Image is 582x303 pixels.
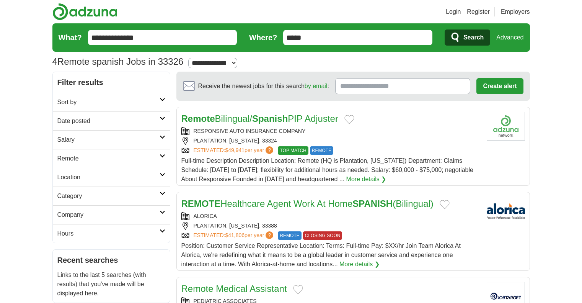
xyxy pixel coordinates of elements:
[225,232,245,238] span: $41,806
[57,135,160,144] h2: Salary
[339,260,380,269] a: More details ❯
[53,205,170,224] a: Company
[487,112,525,141] img: Company logo
[194,231,275,240] a: ESTIMATED:$41,806per year?
[181,222,481,230] div: PLANTATION, [US_STATE], 33388
[53,130,170,149] a: Salary
[52,56,184,67] h1: Remote spanish Jobs in 33326
[278,146,308,155] span: TOP MATCH
[445,29,490,46] button: Search
[57,116,160,126] h2: Date posted
[266,146,273,154] span: ?
[346,175,386,184] a: More details ❯
[303,231,342,240] span: CLOSING SOON
[181,242,461,267] span: Position: Customer Service Representative Location: Terms: Full-time Pay: $XX/hr Join Team Aloric...
[198,82,329,91] span: Receive the newest jobs for this search :
[467,7,490,16] a: Register
[181,157,473,182] span: Full-time Description Description Location: Remote (HQ is Plantation, [US_STATE]) Department: Cla...
[266,231,273,239] span: ?
[52,3,117,20] img: Adzuna logo
[57,229,160,238] h2: Hours
[252,113,288,124] strong: Spanish
[53,168,170,187] a: Location
[181,198,434,209] a: REMOTEHealthcare Agent Work At HomeSPANISH(Bilingual)
[181,127,481,135] div: RESPONSIVE AUTO INSURANCE COMPANY
[181,198,221,209] strong: REMOTE
[194,146,275,155] a: ESTIMATED:$49,941per year?
[496,30,523,45] a: Advanced
[487,197,525,226] img: Alorica logo
[352,198,393,209] strong: SPANISH
[278,231,301,240] span: REMOTE
[181,113,215,124] strong: Remote
[53,187,170,205] a: Category
[293,285,303,294] button: Add to favorite jobs
[310,146,333,155] span: REMOTE
[344,115,354,124] button: Add to favorite jobs
[59,32,82,43] label: What?
[181,283,287,294] a: Remote Medical Assistant
[225,147,245,153] span: $49,941
[501,7,530,16] a: Employers
[52,55,57,69] span: 4
[446,7,461,16] a: Login
[57,210,160,219] h2: Company
[53,149,170,168] a: Remote
[53,72,170,93] h2: Filter results
[53,93,170,111] a: Sort by
[57,254,165,266] h2: Recent searches
[440,200,450,209] button: Add to favorite jobs
[57,270,165,298] p: Links to the last 5 searches (with results) that you've made will be displayed here.
[305,83,328,89] a: by email
[53,224,170,243] a: Hours
[476,78,523,94] button: Create alert
[57,154,160,163] h2: Remote
[463,30,484,45] span: Search
[249,32,277,43] label: Where?
[57,98,160,107] h2: Sort by
[194,213,217,219] a: ALORICA
[181,113,338,124] a: RemoteBilingual/SpanishPIP Adjuster
[57,173,160,182] h2: Location
[181,137,481,145] div: PLANTATION, [US_STATE], 33324
[53,111,170,130] a: Date posted
[57,192,160,201] h2: Category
